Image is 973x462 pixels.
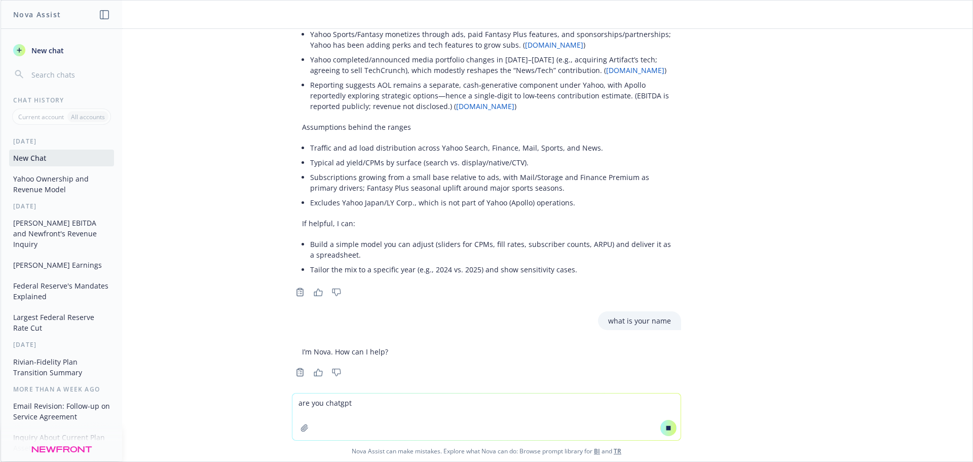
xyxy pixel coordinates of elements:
button: Largest Federal Reserve Rate Cut [9,309,114,336]
li: Traffic and ad load distribution across Yahoo Search, Finance, Mail, Sports, and News. [310,140,671,155]
button: Federal Reserve's Mandates Explained [9,277,114,305]
div: More than a week ago [1,385,122,394]
li: Subscriptions growing from a small base relative to ads, with Mail/Storage and Finance Premium as... [310,170,671,195]
div: [DATE] [1,340,122,349]
a: [DOMAIN_NAME] [525,40,583,50]
button: [PERSON_NAME] EBITDA and Newfront's Revenue Inquiry [9,215,114,253]
button: New Chat [9,150,114,166]
span: New chat [29,45,64,56]
button: Inquiry About Current Plan Assets [9,429,114,456]
p: I’m Nova. How can I help? [302,346,388,357]
h1: Nova Assist [13,9,61,20]
div: [DATE] [1,137,122,146]
span: Nova Assist can make mistakes. Explore what Nova can do: Browse prompt library for and [5,441,968,461]
a: [DOMAIN_NAME] [606,65,664,75]
p: what is your name [608,315,671,326]
p: Assumptions behind the ranges [302,122,671,132]
button: [PERSON_NAME] Earnings [9,257,114,273]
li: Yahoo completed/announced media portfolio changes in [DATE]–[DATE] (e.g., acquiring Artifact’s te... [310,52,671,78]
button: Email Revision: Follow-up on Service Agreement [9,398,114,425]
input: Search chats [29,67,110,82]
svg: Copy to clipboard [295,368,305,377]
li: Typical ad yield/CPMs by surface (search vs. display/native/CTV). [310,155,671,170]
button: Thumbs down [328,285,345,299]
button: Thumbs down [328,365,345,379]
div: Chat History [1,96,122,104]
div: [DATE] [1,202,122,210]
p: All accounts [71,113,105,121]
button: Yahoo Ownership and Revenue Model [9,170,114,198]
li: Build a simple model you can adjust (sliders for CPMs, fill rates, subscriber counts, ARPU) and d... [310,237,671,262]
button: Rivian-Fidelity Plan Transition Summary [9,353,114,381]
li: Reporting suggests AOL remains a separate, cash‑generative component under Yahoo, with Apollo rep... [310,78,671,114]
p: If helpful, I can: [302,218,671,229]
li: Tailor the mix to a specific year (e.g., 2024 vs. 2025) and show sensitivity cases. [310,262,671,277]
a: BI [594,447,600,455]
svg: Copy to clipboard [295,288,305,297]
a: [DOMAIN_NAME] [456,101,514,111]
p: Current account [18,113,64,121]
li: Excludes Yahoo Japan/LY Corp., which is not part of Yahoo (Apollo) operations. [310,195,671,210]
li: Yahoo Sports/Fantasy monetizes through ads, paid Fantasy Plus features, and sponsorships/partners... [310,27,671,52]
a: TR [614,447,621,455]
button: New chat [9,41,114,59]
